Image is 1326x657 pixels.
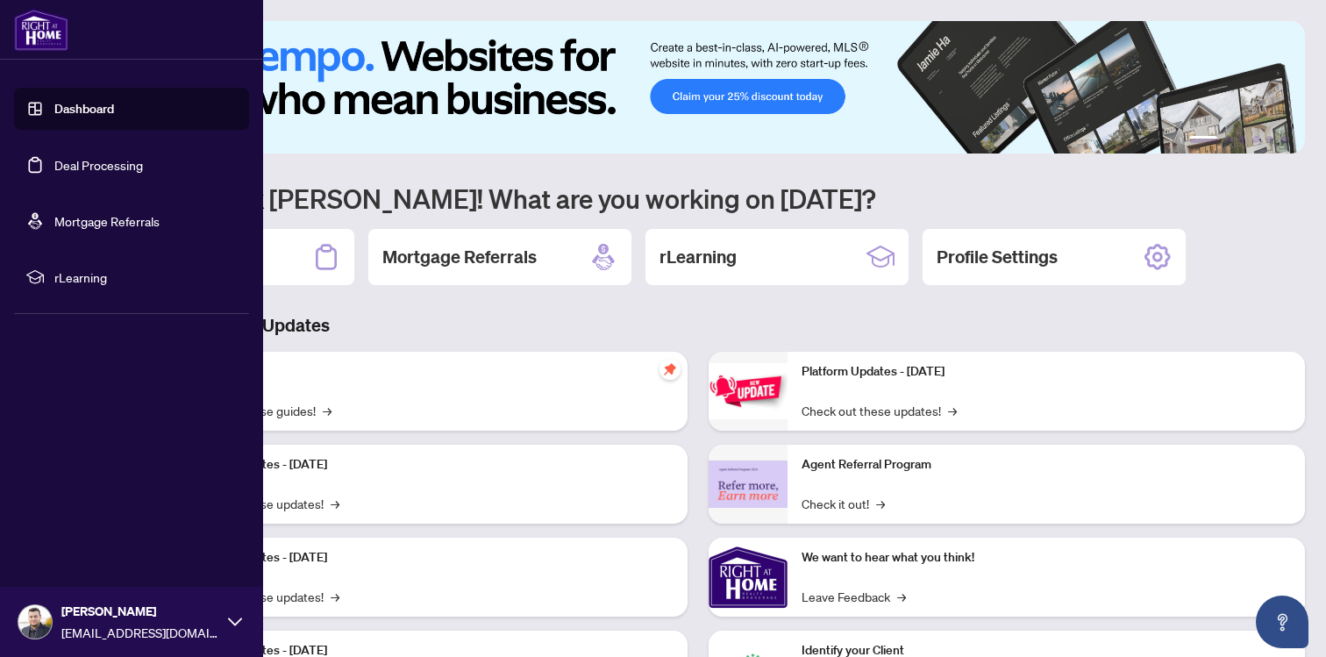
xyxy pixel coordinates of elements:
[331,587,339,606] span: →
[91,182,1305,215] h1: Welcome back [PERSON_NAME]! What are you working on [DATE]?
[802,401,957,420] a: Check out these updates!→
[184,362,674,382] p: Self-Help
[184,548,674,568] p: Platform Updates - [DATE]
[54,157,143,173] a: Deal Processing
[54,213,160,229] a: Mortgage Referrals
[1252,136,1259,143] button: 4
[802,494,885,513] a: Check it out!→
[1266,136,1273,143] button: 5
[659,245,737,269] h2: rLearning
[18,605,52,639] img: Profile Icon
[897,587,906,606] span: →
[659,359,681,380] span: pushpin
[382,245,537,269] h2: Mortgage Referrals
[1224,136,1231,143] button: 2
[1280,136,1287,143] button: 6
[91,21,1305,154] img: Slide 0
[876,494,885,513] span: →
[802,548,1291,568] p: We want to hear what you think!
[1189,136,1217,143] button: 1
[709,461,788,509] img: Agent Referral Program
[14,9,68,51] img: logo
[802,455,1291,475] p: Agent Referral Program
[802,587,906,606] a: Leave Feedback→
[184,455,674,475] p: Platform Updates - [DATE]
[54,101,114,117] a: Dashboard
[331,494,339,513] span: →
[1256,596,1308,648] button: Open asap
[61,623,219,642] span: [EMAIL_ADDRESS][DOMAIN_NAME]
[937,245,1058,269] h2: Profile Settings
[709,538,788,617] img: We want to hear what you think!
[948,401,957,420] span: →
[709,363,788,418] img: Platform Updates - June 23, 2025
[54,268,237,287] span: rLearning
[1238,136,1245,143] button: 3
[802,362,1291,382] p: Platform Updates - [DATE]
[91,313,1305,338] h3: Brokerage & Industry Updates
[323,401,331,420] span: →
[61,602,219,621] span: [PERSON_NAME]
